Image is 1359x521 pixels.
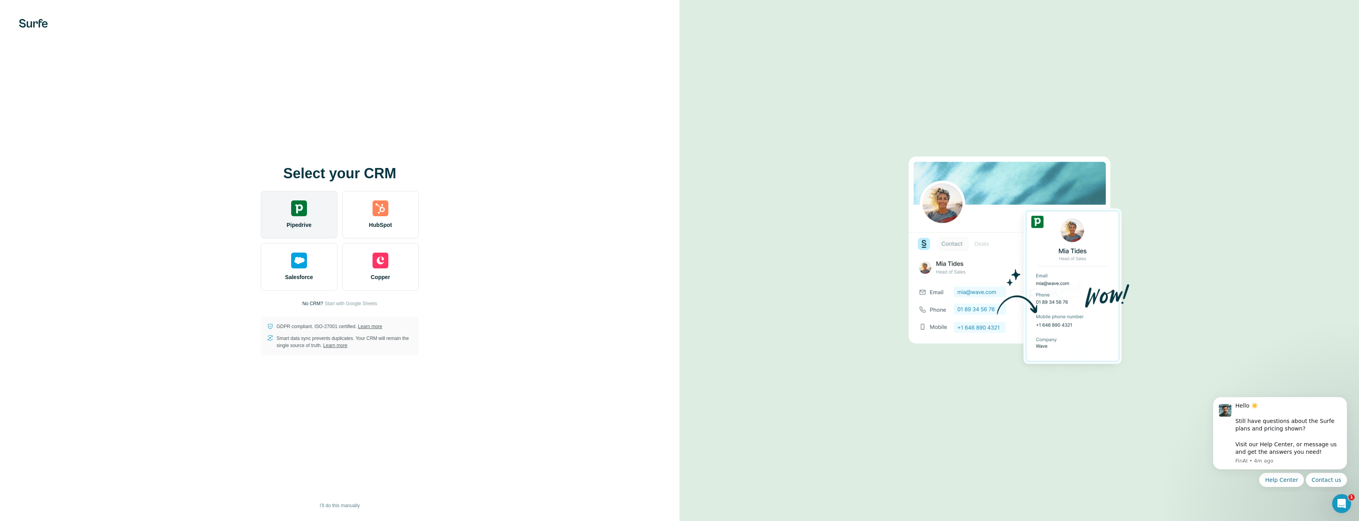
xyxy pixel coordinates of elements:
[909,143,1130,378] img: PIPEDRIVE image
[358,324,382,329] a: Learn more
[291,200,307,216] img: pipedrive's logo
[19,19,48,28] img: Surfe's logo
[277,335,412,349] p: Smart data sync prevents duplicates. Your CRM will remain the single source of truth.
[373,200,388,216] img: hubspot's logo
[1332,494,1351,513] iframe: Intercom live chat
[320,502,360,509] span: I’ll do this manually
[323,343,347,348] a: Learn more
[302,300,323,307] p: No CRM?
[291,253,307,268] img: salesforce's logo
[1201,390,1359,492] iframe: Intercom notifications message
[314,500,365,512] button: I’ll do this manually
[1348,494,1355,500] span: 1
[373,253,388,268] img: copper's logo
[371,273,390,281] span: Copper
[286,221,311,229] span: Pipedrive
[261,166,419,181] h1: Select your CRM
[285,273,313,281] span: Salesforce
[369,221,392,229] span: HubSpot
[277,323,382,330] p: GDPR compliant. ISO-27001 certified.
[325,300,377,307] button: Start with Google Sheets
